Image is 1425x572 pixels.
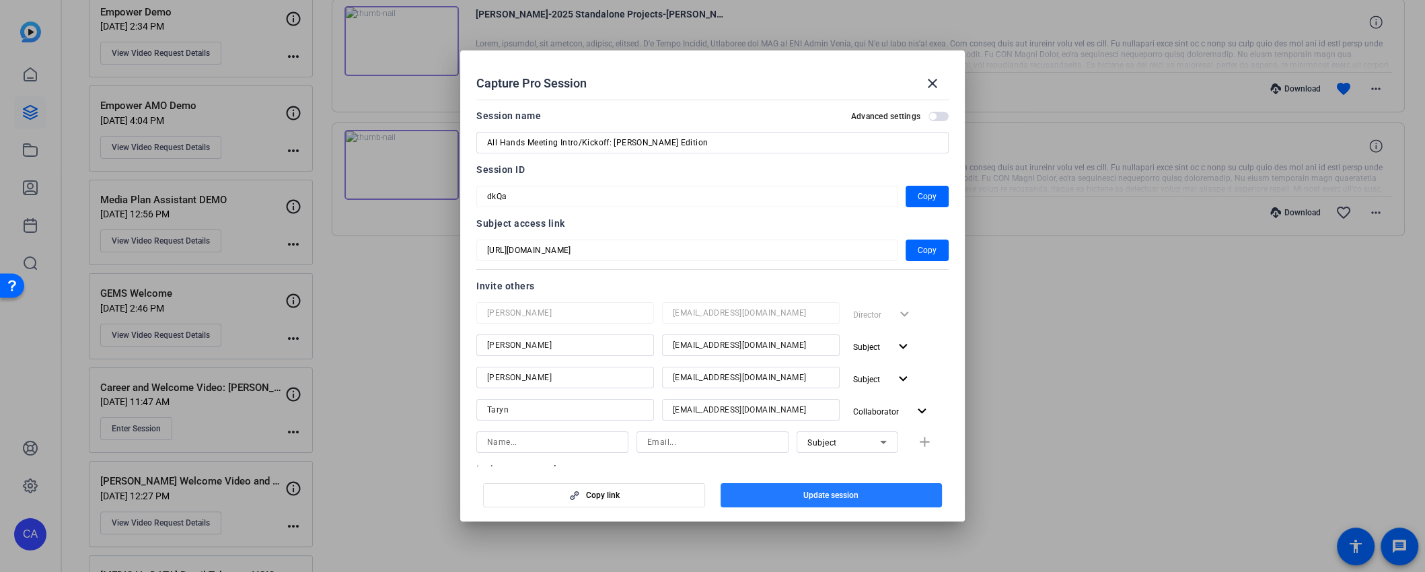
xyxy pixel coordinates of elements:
input: Email... [673,337,829,353]
span: Update session [803,490,858,501]
button: Update session [721,483,943,507]
span: Subject [853,375,880,384]
button: Copy link [483,483,705,507]
input: Name... [487,402,643,418]
button: Subject [848,367,917,391]
div: Invite others [476,278,949,294]
button: Subject [848,334,917,359]
input: Email... [647,434,778,450]
div: Subject access link [476,215,949,231]
input: Email... [673,402,829,418]
mat-icon: expand_more [895,371,912,388]
div: Session name [476,108,541,124]
input: Session OTP [487,188,887,205]
input: Enter Session Name [487,135,938,151]
input: Name... [487,369,643,386]
button: Copy [906,240,949,261]
span: Subject [853,343,880,352]
input: Name... [487,305,643,321]
span: Subject [807,438,837,448]
input: Email... [673,305,829,321]
mat-icon: expand_more [914,403,930,420]
h2: Advanced settings [851,111,920,122]
span: Copy [918,188,937,205]
span: Copy [918,242,937,258]
input: Name... [487,337,643,353]
span: Collaborator [853,407,899,417]
input: Session OTP [487,242,887,258]
input: Name... [487,434,618,450]
button: Collaborator [848,399,936,423]
span: Copy link [586,490,620,501]
button: Copy [906,186,949,207]
input: Email... [673,369,829,386]
div: Capture Pro Session [476,67,949,100]
mat-icon: expand_more [895,338,912,355]
div: Session ID [476,162,949,178]
mat-icon: close [924,75,941,92]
